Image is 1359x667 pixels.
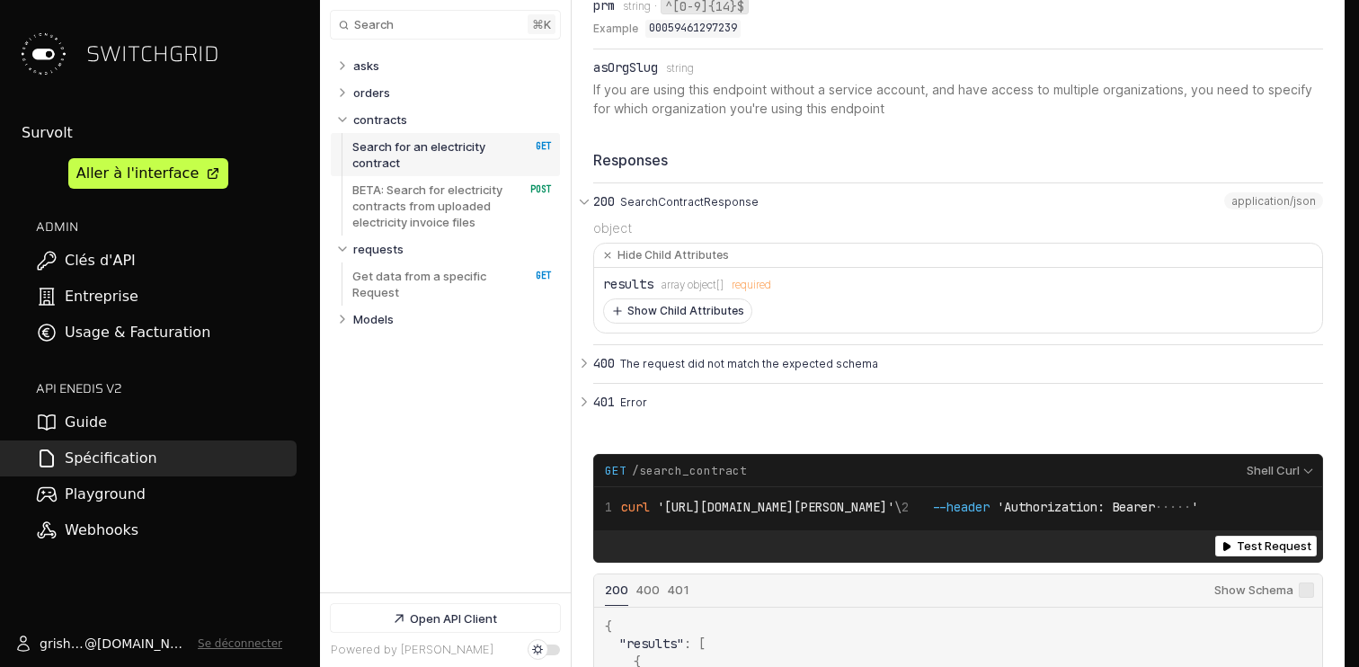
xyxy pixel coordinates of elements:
span: /search_contract [632,463,747,479]
span: GET [517,270,552,282]
span: --header [932,499,990,515]
span: Test Request [1237,539,1311,553]
div: Survolt [22,122,297,144]
span: object [593,221,632,236]
span: Example [593,20,638,38]
nav: Table of contents for Api [320,44,571,592]
span: application/json [1231,195,1316,208]
span: { [605,618,612,635]
span: 400 [593,356,615,370]
a: Models [353,306,553,333]
span: @ [84,635,97,653]
button: Test Request [1215,536,1317,556]
p: BETA: Search for electricity contracts from uploaded electricity invoice files [352,182,511,230]
a: Aller à l'interface [68,158,228,189]
button: Hide Child Attributes [594,244,1322,268]
a: asks [353,52,553,79]
span: 200 [605,583,628,597]
p: Get data from a specific Request [352,268,511,300]
p: requests [353,241,404,257]
img: Switchgrid Logo [14,25,72,83]
p: Search for an electricity contract [352,138,511,171]
h2: API ENEDIS v2 [36,379,297,397]
label: Show Schema [1214,574,1314,607]
p: Error [620,395,1318,411]
p: asks [353,58,379,74]
span: SWITCHGRID [86,40,219,68]
span: 401 [668,583,689,597]
p: Models [353,311,394,327]
div: results [603,277,653,291]
span: '[URL][DOMAIN_NAME][PERSON_NAME]' [657,499,894,515]
p: The request did not match the expected schema [620,356,1318,372]
a: Powered by [PERSON_NAME] [331,643,493,656]
code: 00059461297239 [645,20,741,38]
div: Responses [593,150,1323,171]
span: : [684,636,691,652]
a: orders [353,79,553,106]
span: "results" [619,636,684,652]
button: 400 The request did not match the expected schema [593,345,1323,383]
kbd: ⌘ k [528,14,555,34]
a: requests [353,236,553,262]
span: [ [698,636,706,652]
div: required [732,279,771,291]
span: Search [354,18,394,31]
p: If you are using this endpoint without a service account, and have access to multiple organizatio... [593,80,1323,118]
span: 'Authorization: Bearer ' [997,499,1198,515]
a: Get data from a specific Request GET [352,262,552,306]
span: \ [605,499,902,515]
span: string [666,62,694,75]
span: [DOMAIN_NAME] [97,635,191,653]
h2: ADMIN [36,218,297,236]
span: grishjan [40,635,84,653]
div: Aller à l'interface [76,163,199,184]
p: SearchContractResponse [620,194,1318,210]
span: GET [605,463,626,479]
button: 200 SearchContractResponse [593,183,1323,210]
button: Se déconnecter [198,636,282,651]
a: BETA: Search for electricity contracts from uploaded electricity invoice files POST [352,176,552,236]
button: Show Child Attributes [604,299,751,323]
a: Open API Client [331,604,560,632]
div: asOrgSlug [593,60,658,75]
span: curl [621,499,650,515]
div: Set dark mode [532,645,543,655]
span: array object[] [662,279,724,291]
p: contracts [353,111,407,128]
span: 401 [593,395,615,409]
button: 401 Error [593,384,1323,422]
span: 400 [636,583,660,597]
span: POST [517,183,552,196]
p: orders [353,84,390,101]
a: contracts [353,106,553,133]
span: GET [517,140,552,153]
a: Search for an electricity contract GET [352,133,552,176]
span: 200 [593,194,615,209]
